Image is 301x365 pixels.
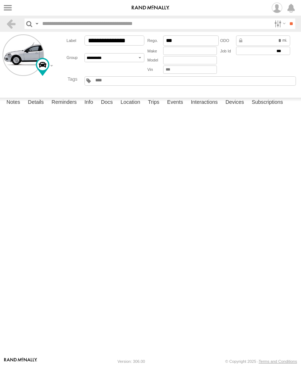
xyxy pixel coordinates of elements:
a: Visit our Website [4,358,37,365]
label: Search Filter Options [271,18,287,29]
div: Data from Vehicle CANbus [236,35,290,46]
div: © Copyright 2025 - [225,359,297,364]
label: Events [163,98,187,108]
label: Search Query [34,18,40,29]
div: Version: 306.00 [118,359,145,364]
img: rand-logo.svg [132,5,169,10]
label: Notes [3,98,24,108]
label: Details [24,98,47,108]
a: Back to previous Page [6,18,16,29]
a: Terms and Conditions [259,359,297,364]
label: Trips [144,98,163,108]
label: Docs [97,98,117,108]
label: Location [117,98,144,108]
label: Interactions [187,98,222,108]
label: Subscriptions [248,98,287,108]
label: Reminders [48,98,80,108]
label: Info [81,98,97,108]
div: Change Map Icon [36,58,49,76]
label: Devices [222,98,248,108]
